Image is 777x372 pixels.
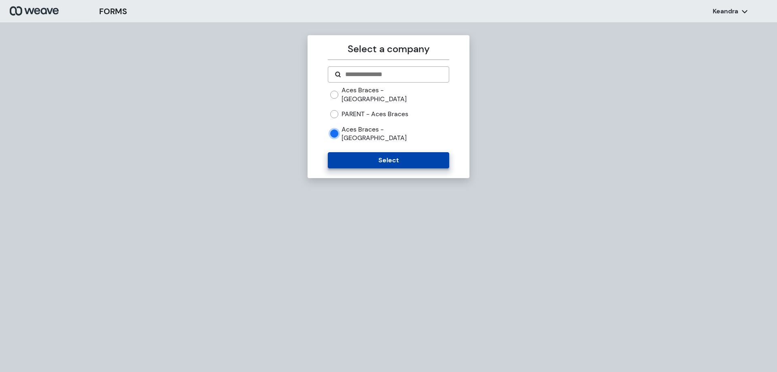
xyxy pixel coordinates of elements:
[713,7,738,16] p: Keandra
[342,125,449,142] label: Aces Braces - [GEOGRAPHIC_DATA]
[328,42,449,56] p: Select a company
[99,5,127,17] h3: FORMS
[344,70,442,79] input: Search
[342,86,449,103] label: Aces Braces - [GEOGRAPHIC_DATA]
[342,110,408,119] label: PARENT - Aces Braces
[328,152,449,168] button: Select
